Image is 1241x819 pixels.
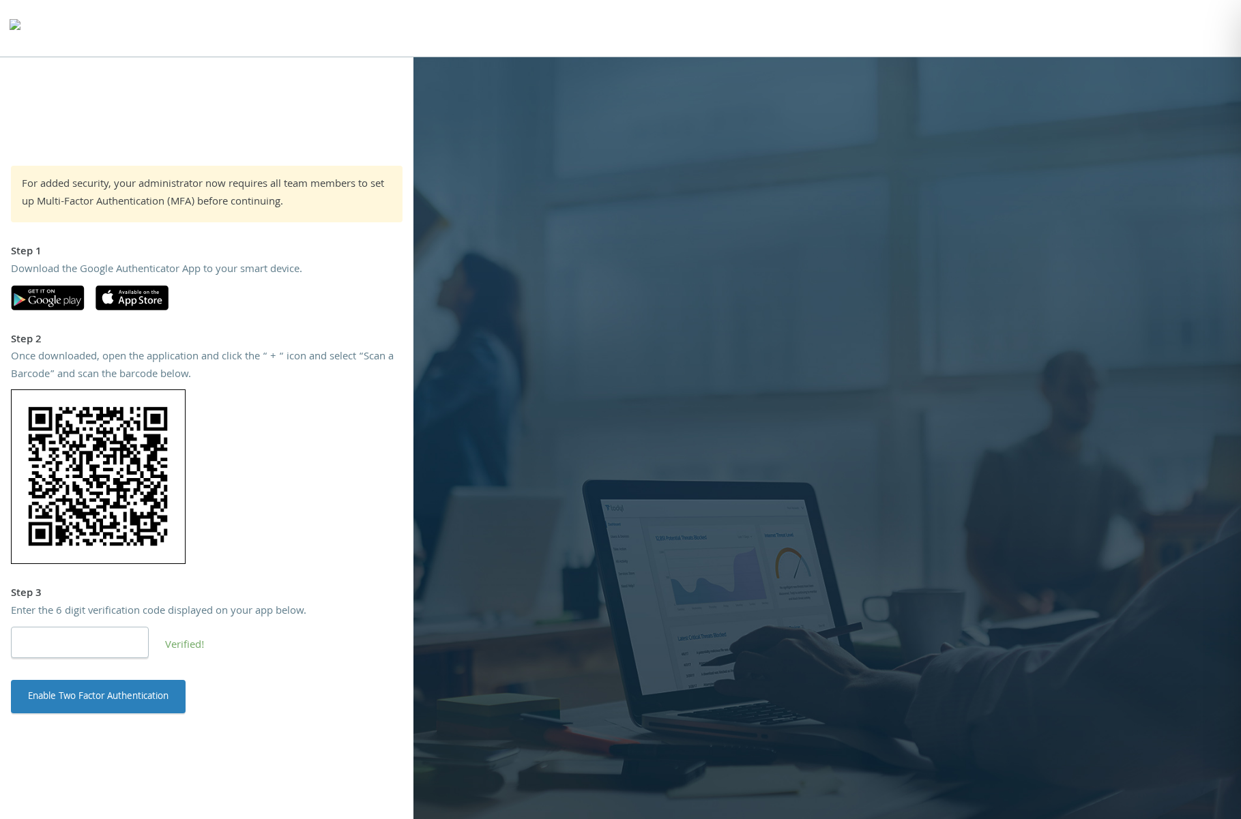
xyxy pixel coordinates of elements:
[11,349,403,384] div: Once downloaded, open the application and click the “ + “ icon and select “Scan a Barcode” and sc...
[11,331,42,349] strong: Step 2
[11,389,186,564] img: 4OCB1Qz5PivAAAAAElFTkSuQmCC
[11,243,42,261] strong: Step 1
[11,285,85,310] img: google-play.svg
[11,604,403,621] div: Enter the 6 digit verification code displayed on your app below.
[11,680,186,713] button: Enable Two Factor Authentication
[22,177,392,211] div: For added security, your administrator now requires all team members to set up Multi-Factor Authe...
[11,585,42,603] strong: Step 3
[11,262,403,280] div: Download the Google Authenticator App to your smart device.
[10,14,20,42] img: todyl-logo-dark.svg
[96,285,169,310] img: apple-app-store.svg
[165,637,205,655] span: Verified!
